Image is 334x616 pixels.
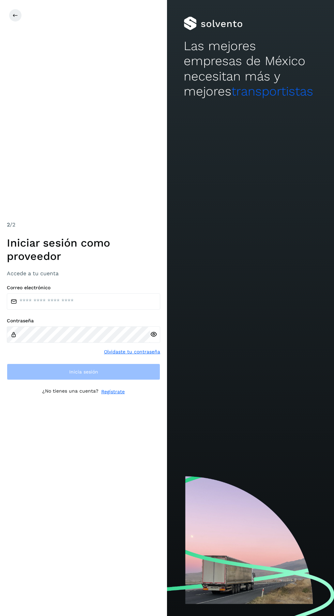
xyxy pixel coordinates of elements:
[101,388,125,395] a: Regístrate
[69,369,98,374] span: Inicia sesión
[184,39,317,99] h2: Las mejores empresas de México necesitan más y mejores
[231,84,313,99] span: transportistas
[42,388,98,395] p: ¿No tienes una cuenta?
[7,318,160,324] label: Contraseña
[104,348,160,355] a: Olvidaste tu contraseña
[7,364,160,380] button: Inicia sesión
[7,221,160,229] div: /2
[7,221,10,228] span: 2
[7,285,160,291] label: Correo electrónico
[7,270,160,277] h3: Accede a tu cuenta
[7,236,160,263] h1: Iniciar sesión como proveedor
